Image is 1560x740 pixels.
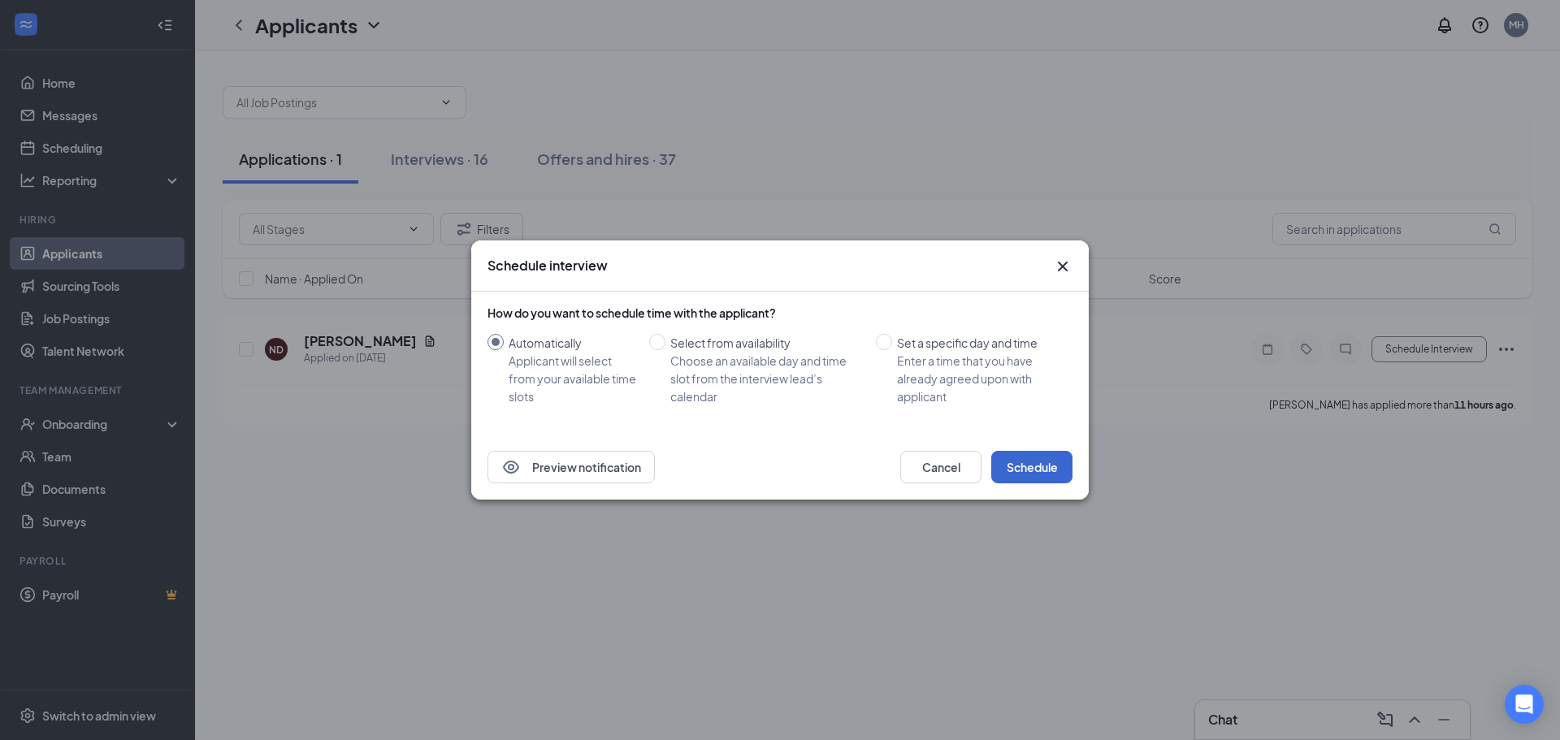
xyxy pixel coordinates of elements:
[897,334,1059,352] div: Set a specific day and time
[1053,257,1072,276] button: Close
[1505,685,1544,724] div: Open Intercom Messenger
[509,334,636,352] div: Automatically
[1053,257,1072,276] svg: Cross
[501,457,521,477] svg: Eye
[509,352,636,405] div: Applicant will select from your available time slots
[900,451,981,483] button: Cancel
[670,352,863,405] div: Choose an available day and time slot from the interview lead’s calendar
[487,451,655,483] button: EyePreview notification
[670,334,863,352] div: Select from availability
[487,305,1072,321] div: How do you want to schedule time with the applicant?
[487,257,608,275] h3: Schedule interview
[897,352,1059,405] div: Enter a time that you have already agreed upon with applicant
[991,451,1072,483] button: Schedule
